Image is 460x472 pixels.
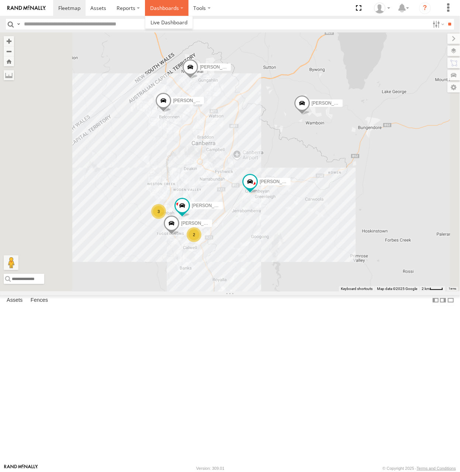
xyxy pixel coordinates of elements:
label: Measure [4,70,14,80]
button: Keyboard shortcuts [341,286,373,291]
label: Fences [27,296,52,306]
span: [PERSON_NAME] [173,98,210,103]
label: Hide Summary Table [447,295,454,306]
button: Zoom Home [4,56,14,66]
label: Dock Summary Table to the Right [439,295,447,306]
div: 3 [151,204,166,219]
button: Map scale: 2 km per 32 pixels [419,286,445,291]
div: 2 [187,227,201,242]
span: [PERSON_NAME] [311,101,348,106]
label: Dock Summary Table to the Left [432,295,439,306]
i: ? [419,2,431,14]
a: Visit our Website [4,465,38,472]
a: Terms (opens in new tab) [449,287,457,290]
img: rand-logo.svg [7,6,46,11]
span: [PERSON_NAME] [200,64,236,70]
span: [PERSON_NAME] [181,221,218,226]
span: [PERSON_NAME] [192,203,228,208]
label: Map Settings [447,82,460,92]
div: Version: 309.01 [196,466,224,471]
a: Terms and Conditions [417,466,456,471]
label: Search Query [15,19,21,29]
button: Zoom in [4,36,14,46]
span: [PERSON_NAME] [260,179,296,184]
button: Drag Pegman onto the map to open Street View [4,255,18,270]
div: Helen Mason [371,3,393,14]
span: Map data ©2025 Google [377,287,417,291]
div: © Copyright 2025 - [383,466,456,471]
label: Assets [3,296,26,306]
button: Zoom out [4,46,14,56]
label: Search Filter Options [430,19,446,29]
span: 2 km [422,287,430,291]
